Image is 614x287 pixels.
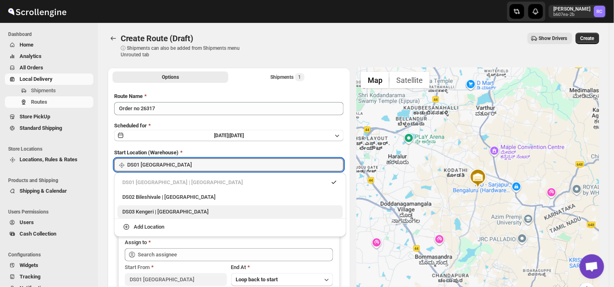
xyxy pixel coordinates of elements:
span: Cash Collection [20,231,56,237]
div: DS03 Kengeri | [GEOGRAPHIC_DATA] [122,208,338,216]
span: Loop back to start [236,276,278,283]
li: DS03 Kengeri [114,204,346,219]
span: All Orders [20,65,43,71]
button: Shipping & Calendar [5,185,93,197]
span: [DATE] | [214,133,230,138]
input: Search location [127,158,344,171]
a: Open chat [580,254,604,279]
span: Widgets [20,262,38,268]
button: Users [5,217,93,228]
div: End At [231,263,333,271]
span: Local Delivery [20,76,53,82]
span: [DATE] [230,133,244,138]
span: Store Locations [8,146,94,152]
button: Create [576,33,599,44]
p: [PERSON_NAME] [554,6,591,12]
button: Loop back to start [231,273,333,286]
li: DS02 Bileshivale [114,189,346,204]
span: Scheduled for [114,122,147,129]
button: Widgets [5,260,93,271]
div: DS02 Bileshivale | [GEOGRAPHIC_DATA] [122,193,338,201]
span: Users Permissions [8,209,94,215]
button: [DATE]|[DATE] [114,130,344,141]
span: Tracking [20,274,40,280]
span: Configurations [8,251,94,258]
span: Start Location (Warehouse) [114,149,179,156]
span: Routes [31,99,47,105]
span: Create Route (Draft) [121,33,193,43]
span: Home [20,42,33,48]
span: Users [20,219,34,225]
span: Store PickUp [20,113,50,120]
button: Home [5,39,93,51]
span: Standard Shipping [20,125,62,131]
span: Route Name [114,93,143,99]
span: Products and Shipping [8,177,94,184]
button: Routes [108,33,119,44]
input: Search assignee [138,248,333,261]
span: Options [162,74,179,80]
span: Start From [125,264,150,270]
button: Selected Shipments [230,71,346,83]
button: Show Drivers [528,33,572,44]
span: Dashboard [8,31,94,38]
div: Shipments [271,73,305,81]
button: Cash Collection [5,228,93,240]
span: Rahul Chopra [594,6,605,17]
span: 1 [298,74,301,80]
li: DS01 Sarjapur [114,176,346,189]
span: Show Drivers [539,35,568,42]
div: DS01 [GEOGRAPHIC_DATA] | [GEOGRAPHIC_DATA] [122,178,338,187]
button: Analytics [5,51,93,62]
button: Show street map [361,72,389,88]
span: Create [581,35,594,42]
div: Assign to [125,238,147,247]
span: Shipments [31,87,56,93]
button: Routes [5,96,93,108]
button: Tracking [5,271,93,283]
button: All Orders [5,62,93,73]
div: Add Location [134,223,164,231]
button: Show satellite imagery [389,72,430,88]
button: Shipments [5,85,93,96]
button: All Route Options [113,71,228,83]
button: Locations, Rules & Rates [5,154,93,165]
img: ScrollEngine [7,1,68,22]
text: RC [597,9,603,14]
p: ⓘ Shipments can also be added from Shipments menu Unrouted tab [121,45,249,58]
span: Shipping & Calendar [20,188,67,194]
span: Locations, Rules & Rates [20,156,77,162]
p: b607ea-2b [554,12,591,17]
input: Eg: Bengaluru Route [114,102,344,115]
span: Analytics [20,53,42,59]
button: User menu [549,5,606,18]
